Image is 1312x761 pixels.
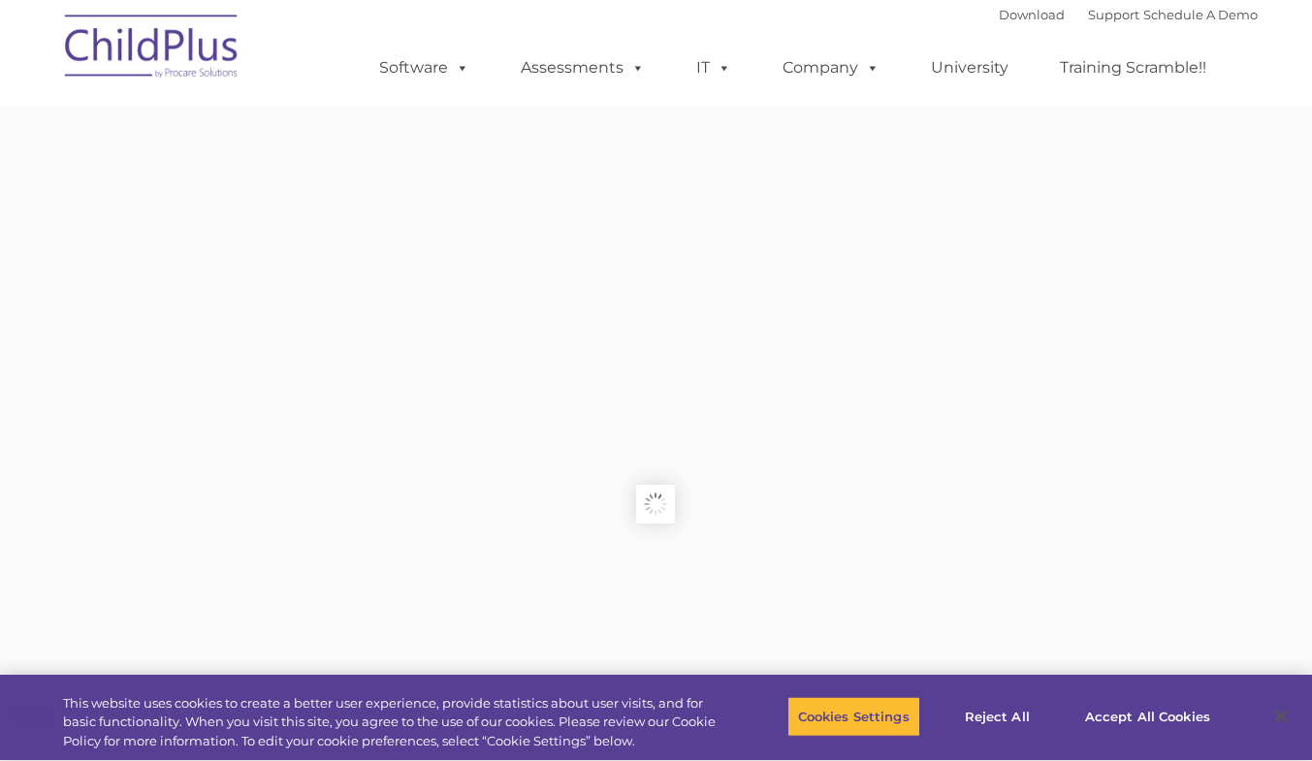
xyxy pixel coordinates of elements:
a: Training Scramble!! [1040,48,1226,87]
a: Assessments [501,48,664,87]
a: University [912,48,1028,87]
button: Close [1260,695,1302,738]
button: Cookies Settings [787,696,920,737]
a: IT [677,48,751,87]
img: ChildPlus by Procare Solutions [55,1,249,98]
a: Schedule A Demo [1143,7,1258,22]
button: Accept All Cookies [1074,696,1221,737]
a: Download [999,7,1065,22]
a: Support [1088,7,1139,22]
button: Reject All [937,696,1058,737]
a: Software [360,48,489,87]
a: Company [763,48,899,87]
font: | [999,7,1258,22]
div: This website uses cookies to create a better user experience, provide statistics about user visit... [63,694,721,751]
